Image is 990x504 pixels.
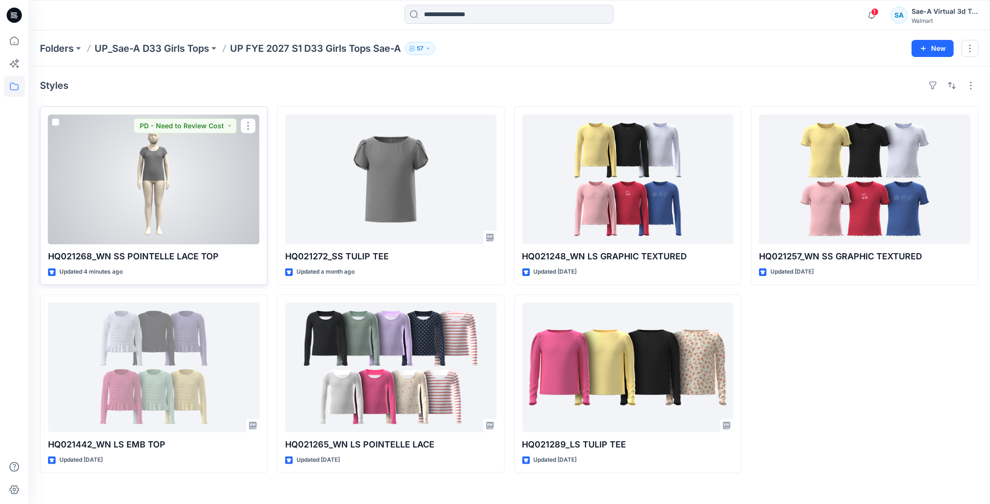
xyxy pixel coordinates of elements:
a: HQ021442_WN LS EMB TOP [48,303,260,432]
a: Folders [40,42,74,55]
button: New [912,40,954,57]
button: 57 [405,42,435,55]
a: HQ021268_WN SS POINTELLE LACE TOP [48,114,260,244]
p: HQ021257_WN SS GRAPHIC TEXTURED [759,250,971,263]
p: Updated a month ago [297,267,355,277]
p: HQ021289_LS TULIP TEE [522,438,734,451]
p: Updated [DATE] [59,455,103,465]
h4: Styles [40,80,68,91]
div: Sae-A Virtual 3d Team [912,6,978,17]
p: UP FYE 2027 S1 D33 Girls Tops Sae-A [230,42,401,55]
a: HQ021272_SS TULIP TEE [285,114,497,244]
p: Updated [DATE] [770,267,814,277]
a: HQ021257_WN SS GRAPHIC TEXTURED [759,114,971,244]
p: Updated [DATE] [534,455,577,465]
div: SA [891,7,908,24]
p: HQ021272_SS TULIP TEE [285,250,497,263]
p: HQ021268_WN SS POINTELLE LACE TOP [48,250,260,263]
span: 1 [871,8,879,16]
p: 57 [417,43,423,54]
a: UP_Sae-A D33 Girls Tops [95,42,209,55]
p: Updated [DATE] [297,455,340,465]
p: Updated [DATE] [534,267,577,277]
a: HQ021248_WN LS GRAPHIC TEXTURED [522,114,734,244]
div: Walmart [912,17,978,24]
p: HQ021265_WN LS POINTELLE LACE [285,438,497,451]
p: HQ021442_WN LS EMB TOP [48,438,260,451]
p: HQ021248_WN LS GRAPHIC TEXTURED [522,250,734,263]
a: HQ021265_WN LS POINTELLE LACE [285,303,497,432]
p: Updated 4 minutes ago [59,267,123,277]
a: HQ021289_LS TULIP TEE [522,303,734,432]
